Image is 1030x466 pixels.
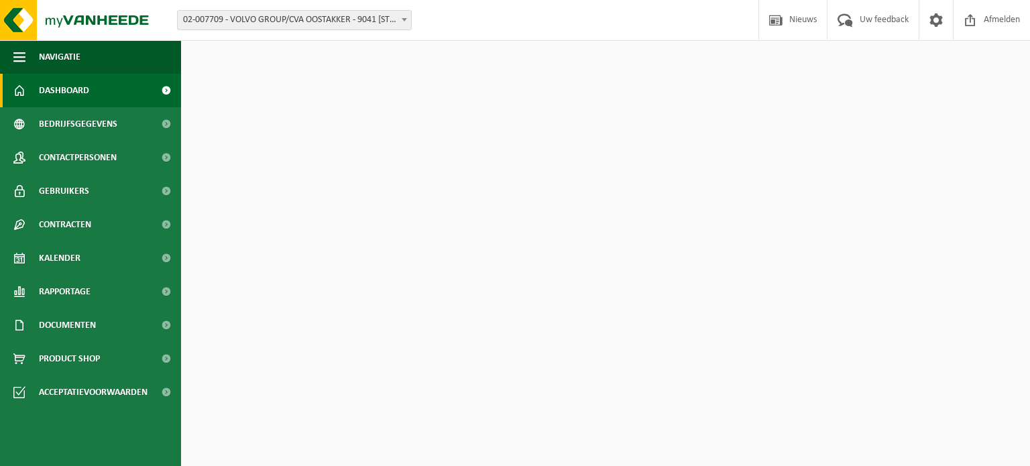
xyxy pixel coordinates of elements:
span: Contactpersonen [39,141,117,174]
span: 02-007709 - VOLVO GROUP/CVA OOSTAKKER - 9041 OOSTAKKER, SMALLEHEERWEG 31 [177,10,412,30]
span: Contracten [39,208,91,241]
span: Acceptatievoorwaarden [39,375,148,409]
span: Documenten [39,308,96,342]
span: Bedrijfsgegevens [39,107,117,141]
span: Dashboard [39,74,89,107]
span: Navigatie [39,40,80,74]
span: Rapportage [39,275,91,308]
span: Gebruikers [39,174,89,208]
span: 02-007709 - VOLVO GROUP/CVA OOSTAKKER - 9041 OOSTAKKER, SMALLEHEERWEG 31 [178,11,411,30]
span: Kalender [39,241,80,275]
span: Product Shop [39,342,100,375]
